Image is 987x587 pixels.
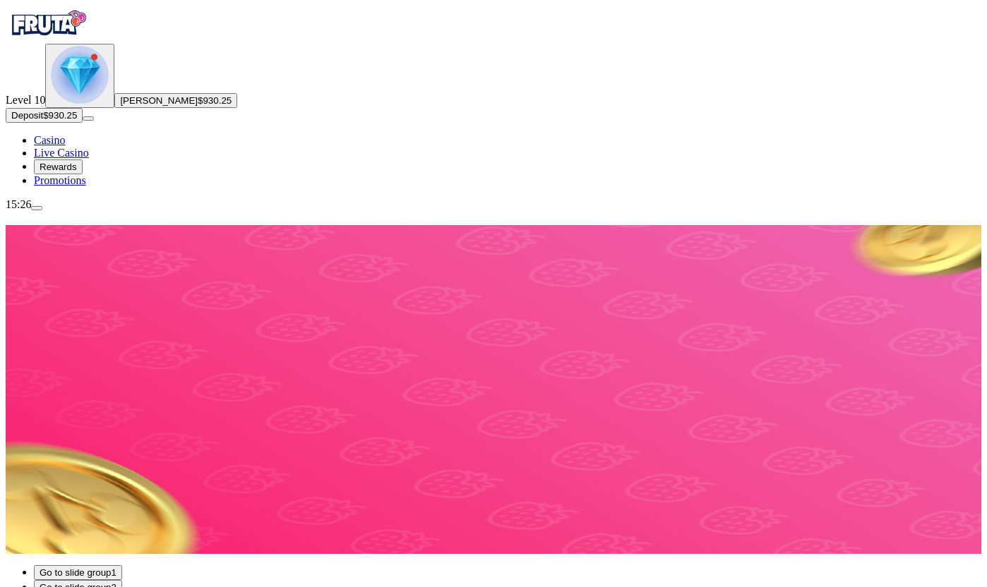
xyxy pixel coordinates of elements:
[6,94,45,106] span: Level 10
[31,206,42,210] button: menu
[6,6,981,187] nav: Primary
[34,174,86,186] span: Promotions
[34,134,65,146] a: diamond iconCasino
[11,110,43,121] span: Deposit
[6,6,90,41] img: Fruta
[34,174,86,186] a: gift-inverted iconPromotions
[40,162,77,172] span: Rewards
[6,31,90,43] a: Fruta
[51,46,109,104] img: level unlocked
[6,198,31,210] span: 15:26
[40,567,116,578] span: Go to slide group 1
[34,147,89,159] span: Live Casino
[120,95,198,106] span: [PERSON_NAME]
[198,95,232,106] span: $930.25
[6,108,83,123] button: Depositplus icon$930.25
[34,147,89,159] a: poker-chip iconLive Casino
[34,565,122,580] button: Go to slide group1
[34,159,83,174] button: reward iconRewards
[83,116,94,121] button: menu
[43,110,77,121] span: $930.25
[34,134,65,146] span: Casino
[114,93,237,108] button: [PERSON_NAME]$930.25
[45,44,114,108] button: level unlocked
